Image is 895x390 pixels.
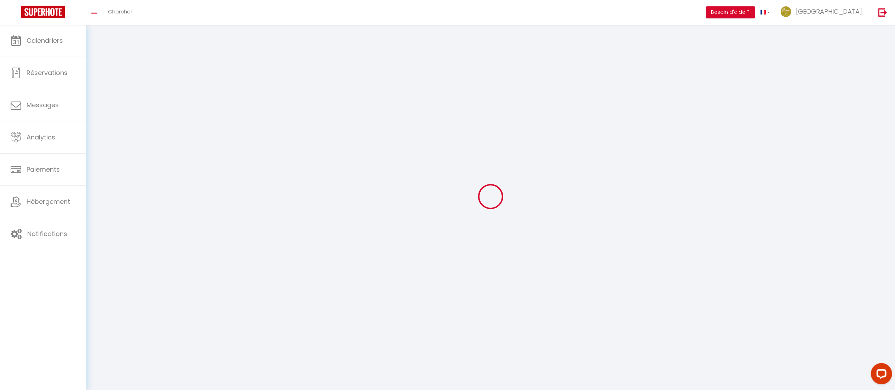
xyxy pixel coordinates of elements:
span: Messages [27,101,59,109]
img: ... [781,6,791,17]
span: Paiements [27,165,60,174]
span: Calendriers [27,36,63,45]
iframe: LiveChat chat widget [865,360,895,390]
span: Analytics [27,133,55,142]
span: Notifications [27,229,67,238]
img: logout [878,8,887,17]
button: Besoin d'aide ? [706,6,755,18]
span: Réservations [27,68,68,77]
span: Hébergement [27,197,70,206]
img: Super Booking [21,6,65,18]
span: Chercher [108,8,132,15]
span: [GEOGRAPHIC_DATA] [796,7,862,16]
